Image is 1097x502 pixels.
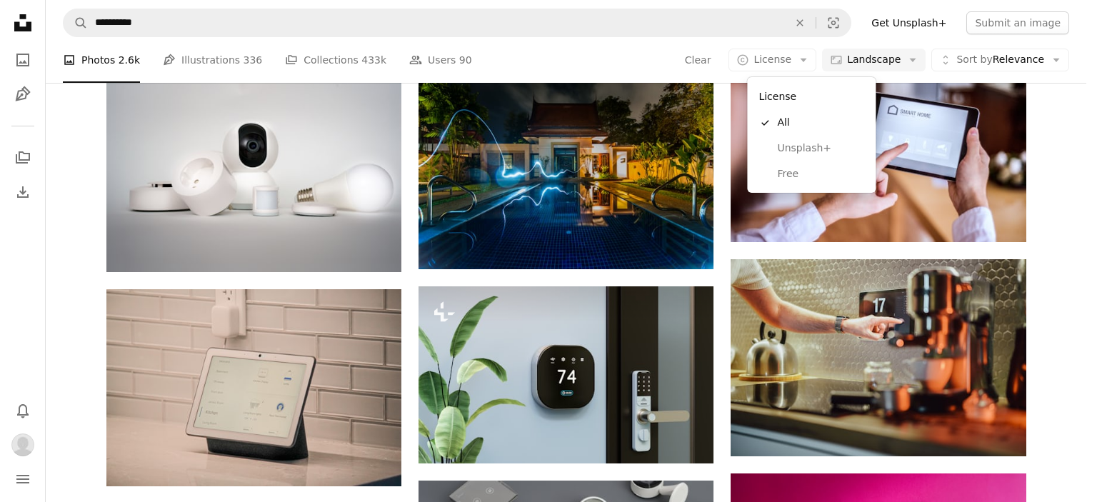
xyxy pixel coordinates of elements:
[777,116,864,130] span: All
[753,83,870,110] div: License
[822,49,926,71] button: Landscape
[753,54,791,65] span: License
[728,49,816,71] button: License
[777,141,864,156] span: Unsplash+
[777,167,864,181] span: Free
[747,77,876,193] div: License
